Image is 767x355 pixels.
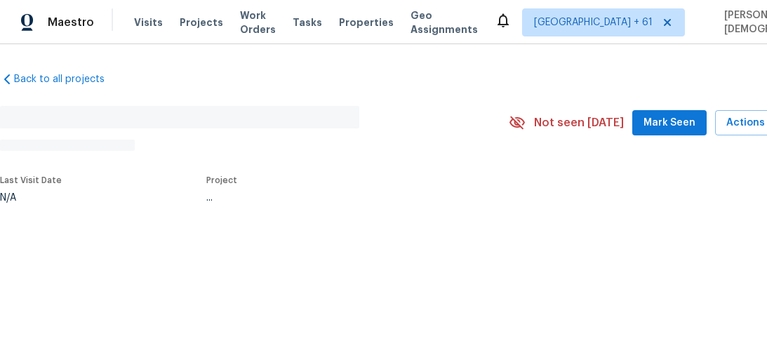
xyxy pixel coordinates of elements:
[206,176,237,185] span: Project
[632,110,707,136] button: Mark Seen
[240,8,276,36] span: Work Orders
[339,15,394,29] span: Properties
[180,15,223,29] span: Projects
[411,8,478,36] span: Geo Assignments
[134,15,163,29] span: Visits
[206,193,476,203] div: ...
[534,116,624,130] span: Not seen [DATE]
[643,114,695,132] span: Mark Seen
[293,18,322,27] span: Tasks
[48,15,94,29] span: Maestro
[534,15,653,29] span: [GEOGRAPHIC_DATA] + 61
